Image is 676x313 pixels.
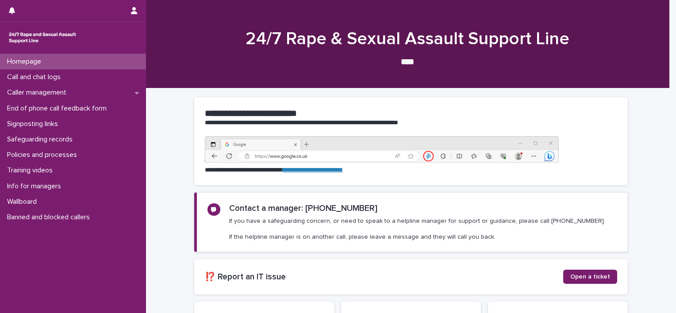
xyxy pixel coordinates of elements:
[229,217,605,241] p: If you have a safeguarding concern, or need to speak to a helpline manager for support or guidanc...
[7,29,78,46] img: rhQMoQhaT3yELyF149Cw
[570,274,610,280] span: Open a ticket
[4,88,73,97] p: Caller management
[4,198,44,206] p: Wallboard
[4,135,80,144] p: Safeguarding records
[4,73,68,81] p: Call and chat logs
[205,272,563,282] h2: ⁉️ Report an IT issue
[205,136,559,163] img: https%3A%2F%2Fcdn.document360.io%2F0deca9d6-0dac-4e56-9e8f-8d9979bfce0e%2FImages%2FDocumentation%...
[563,270,617,284] a: Open a ticket
[4,151,84,159] p: Policies and processes
[4,104,114,113] p: End of phone call feedback form
[191,28,624,50] h1: 24/7 Rape & Sexual Assault Support Line
[4,213,97,221] p: Banned and blocked callers
[4,166,60,175] p: Training videos
[229,203,377,214] h2: Contact a manager: [PHONE_NUMBER]
[4,57,48,66] p: Homepage
[4,120,65,128] p: Signposting links
[4,182,68,191] p: Info for managers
